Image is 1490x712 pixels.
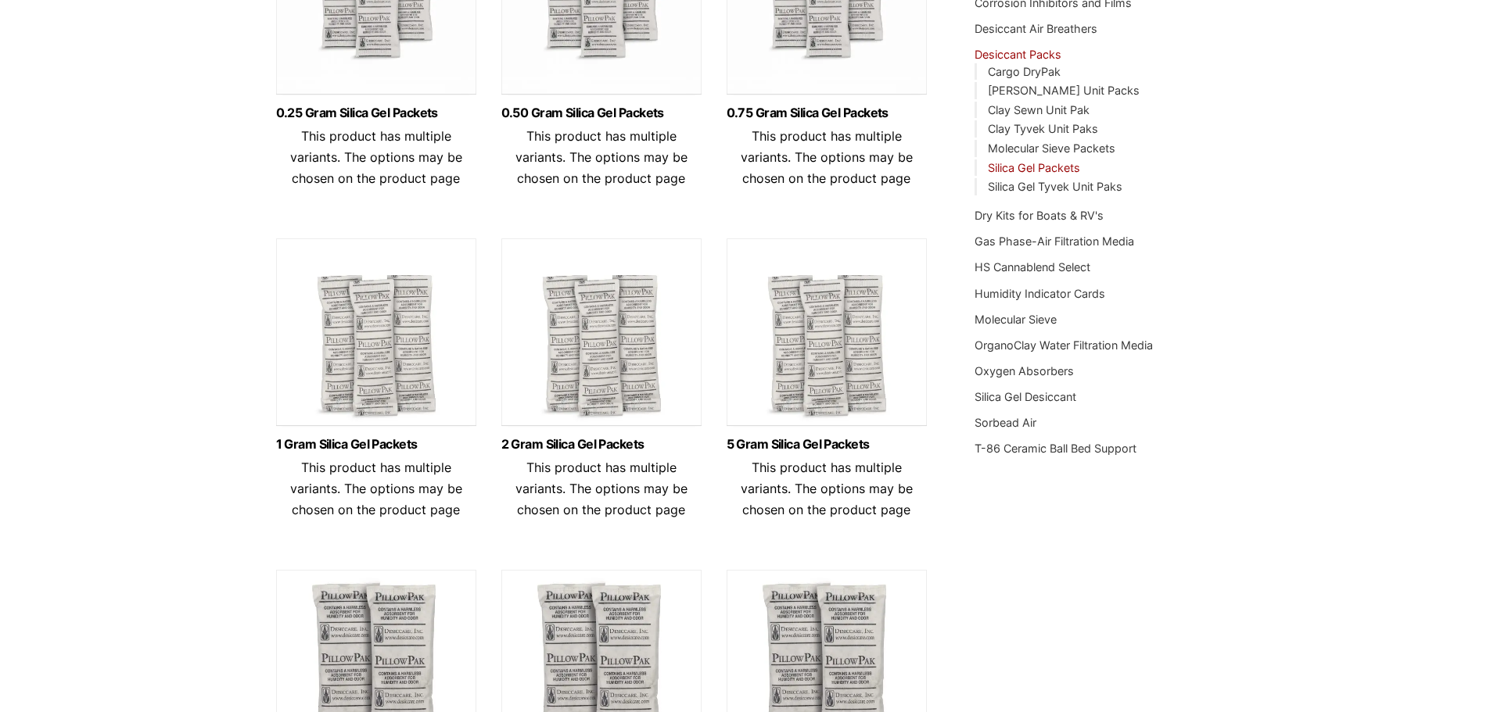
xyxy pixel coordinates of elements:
[290,460,462,517] span: This product has multiple variants. The options may be chosen on the product page
[501,106,702,120] a: 0.50 Gram Silica Gel Packets
[975,234,1134,248] a: Gas Phase-Air Filtration Media
[975,22,1097,35] a: Desiccant Air Breathers
[988,141,1115,155] a: Molecular Sieve Packets
[988,103,1090,116] a: Clay Sewn Unit Pak
[975,48,1061,61] a: Desiccant Packs
[988,84,1140,97] a: [PERSON_NAME] Unit Packs
[515,460,688,517] span: This product has multiple variants. The options may be chosen on the product page
[975,260,1090,274] a: HS Cannablend Select
[975,390,1076,403] a: Silica Gel Desiccant
[975,442,1136,455] a: T-86 Ceramic Ball Bed Support
[975,416,1036,429] a: Sorbead Air
[741,460,913,517] span: This product has multiple variants. The options may be chosen on the product page
[975,364,1074,377] a: Oxygen Absorbers
[988,65,1061,78] a: Cargo DryPak
[276,438,476,451] a: 1 Gram Silica Gel Packets
[988,180,1122,193] a: Silica Gel Tyvek Unit Paks
[975,338,1153,352] a: OrganoClay Water Filtration Media
[988,122,1098,135] a: Clay Tyvek Unit Paks
[276,106,476,120] a: 0.25 Gram Silica Gel Packets
[727,106,927,120] a: 0.75 Gram Silica Gel Packets
[501,438,702,451] a: 2 Gram Silica Gel Packets
[290,128,462,186] span: This product has multiple variants. The options may be chosen on the product page
[975,287,1105,300] a: Humidity Indicator Cards
[975,209,1104,222] a: Dry Kits for Boats & RV's
[741,128,913,186] span: This product has multiple variants. The options may be chosen on the product page
[515,128,688,186] span: This product has multiple variants. The options may be chosen on the product page
[975,313,1057,326] a: Molecular Sieve
[988,161,1080,174] a: Silica Gel Packets
[727,438,927,451] a: 5 Gram Silica Gel Packets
